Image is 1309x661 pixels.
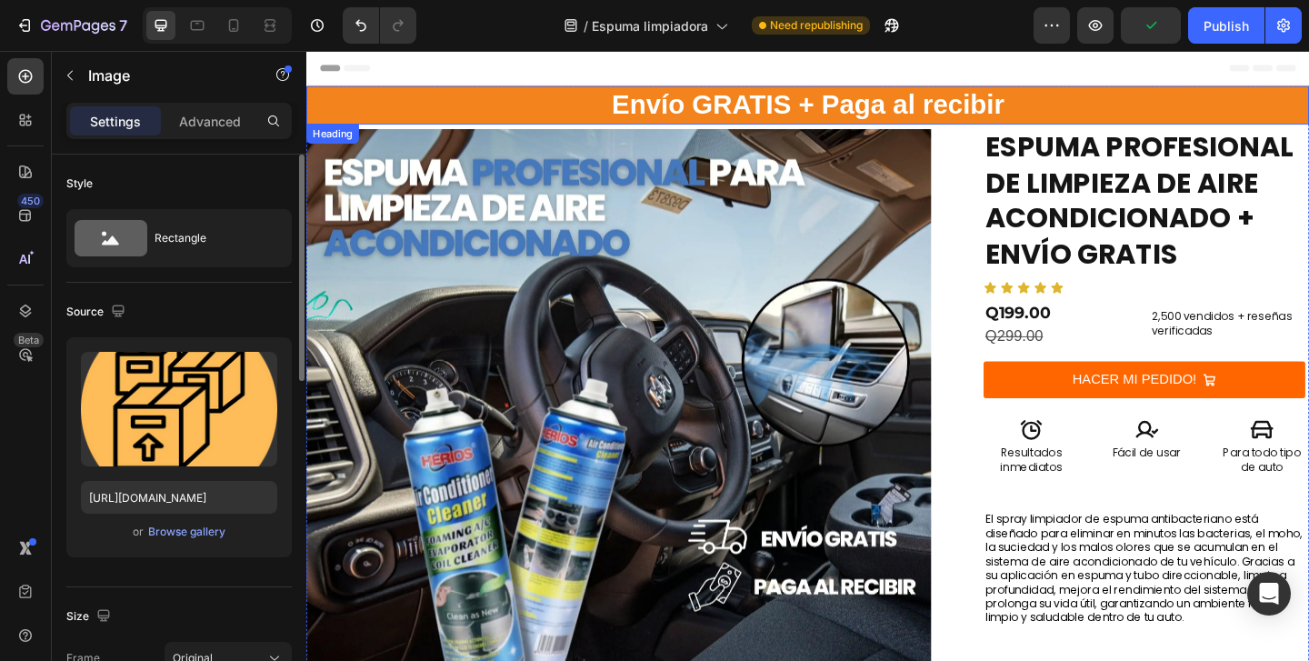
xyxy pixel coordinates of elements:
[81,481,277,514] input: https://example.com/image.jpg
[584,16,588,35] span: /
[1247,572,1291,616] div: Open Intercom Messenger
[179,112,241,131] p: Advanced
[17,194,44,208] div: 450
[738,430,838,461] p: Resultados inmediatos
[736,272,910,298] div: Q199.00
[833,345,967,371] p: HACER MI PEDIDO!
[736,337,1086,377] button: <p>HACER MI PEDIDO!</p>
[7,7,135,44] button: 7
[66,300,129,325] div: Source
[133,521,144,543] span: or
[66,605,115,629] div: Size
[919,282,1089,313] p: 2,500 vendidos + reseñas verificadas
[770,17,863,34] span: Need republishing
[343,7,416,44] div: Undo/Redo
[148,524,225,540] div: Browse gallery
[119,15,127,36] p: 7
[989,430,1089,461] p: Para todo tipo de auto
[90,112,141,131] p: Settings
[736,84,1091,244] h1: ESPUMA PROFESIONAL DE LIMPIEZA DE AIRE ACONDICIONADO + ENVÍO GRATIS
[736,298,910,323] div: Q299.00
[1188,7,1264,44] button: Publish
[306,51,1309,661] iframe: Design area
[14,333,44,347] div: Beta
[81,352,277,466] img: preview-image
[738,500,1084,625] span: El spray limpiador de espuma antibacteriano está diseñado para eliminar en minutos las bacterias,...
[155,217,265,259] div: Rectangle
[147,523,226,541] button: Browse gallery
[66,175,93,192] div: Style
[864,430,964,446] p: Fácil de usar
[88,65,243,86] p: Image
[592,16,708,35] span: Espuma limpiadora
[1204,16,1249,35] div: Publish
